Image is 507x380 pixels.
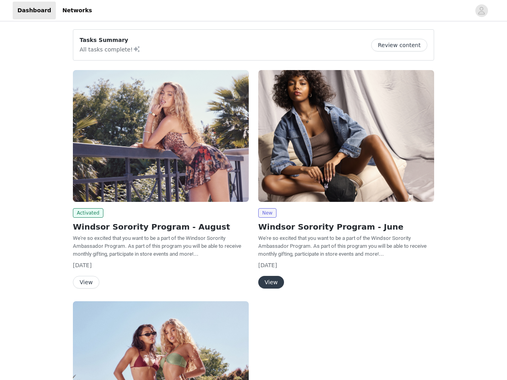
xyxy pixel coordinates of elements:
span: Activated [73,208,103,218]
span: New [258,208,276,218]
button: View [73,276,99,289]
span: We're so excited that you want to be a part of the Windsor Sorority Ambassador Program. As part o... [73,235,241,257]
span: [DATE] [258,262,277,268]
a: View [73,279,99,285]
a: View [258,279,284,285]
h2: Windsor Sorority Program - August [73,221,249,233]
h2: Windsor Sorority Program - June [258,221,434,233]
span: We're so excited that you want to be a part of the Windsor Sorority Ambassador Program. As part o... [258,235,427,257]
img: Windsor [258,70,434,202]
img: Windsor [73,70,249,202]
button: View [258,276,284,289]
p: Tasks Summary [80,36,141,44]
button: Review content [371,39,427,51]
span: [DATE] [73,262,91,268]
a: Dashboard [13,2,56,19]
div: avatar [478,4,485,17]
p: All tasks complete! [80,44,141,54]
a: Networks [57,2,97,19]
